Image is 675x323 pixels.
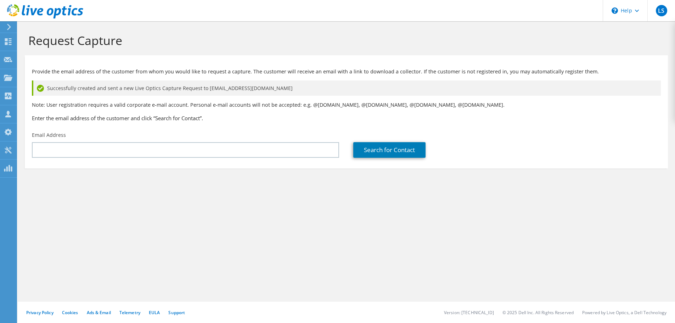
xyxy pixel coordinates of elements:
a: Privacy Policy [26,310,54,316]
span: LS [656,5,667,16]
a: Support [168,310,185,316]
svg: \n [612,7,618,14]
a: Telemetry [119,310,140,316]
li: © 2025 Dell Inc. All Rights Reserved [502,310,574,316]
label: Email Address [32,132,66,139]
a: Ads & Email [87,310,111,316]
a: Cookies [62,310,78,316]
li: Version: [TECHNICAL_ID] [444,310,494,316]
p: Note: User registration requires a valid corporate e-mail account. Personal e-mail accounts will ... [32,101,661,109]
a: EULA [149,310,160,316]
p: Provide the email address of the customer from whom you would like to request a capture. The cust... [32,68,661,76]
h3: Enter the email address of the customer and click “Search for Contact”. [32,114,661,122]
li: Powered by Live Optics, a Dell Technology [582,310,666,316]
span: Successfully created and sent a new Live Optics Capture Request to [EMAIL_ADDRESS][DOMAIN_NAME] [47,84,293,92]
a: Search for Contact [353,142,426,158]
h1: Request Capture [28,33,661,48]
